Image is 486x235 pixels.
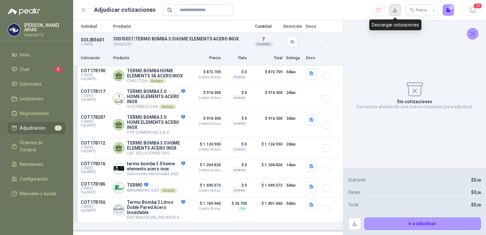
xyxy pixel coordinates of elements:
p: $ 0 [225,182,247,189]
p: Cotización [81,55,109,61]
span: ,00 [476,178,481,182]
p: $ 0 [225,161,247,169]
a: Licitaciones [8,93,66,105]
p: $ 1.124.550 [251,140,282,156]
span: Exp: [DATE] [81,190,109,194]
span: 0 [474,202,481,207]
p: Comienza añadiendo una nueva cotización para adjudicar [357,104,473,109]
h1: Adjudicar cotizaciones [94,5,156,14]
p: Subtotal [348,176,365,183]
img: Company Logo [114,163,124,174]
div: Descargar cotizaciones [369,19,421,30]
p: $ 0 [225,89,247,96]
p: PYP COMERCIAL S.A.S [127,130,185,135]
img: Company Logo [114,204,124,215]
span: Inicio [20,51,30,58]
button: 20 [467,4,478,16]
span: Exp: [DATE] [81,170,109,174]
p: Producto [113,55,185,61]
p: Docs [306,55,319,61]
span: C: [DATE] [81,94,109,98]
span: Órdenes de Compra [20,139,59,153]
div: Directo [160,188,177,193]
p: Producto [113,24,244,28]
p: 10002251 [113,41,244,47]
a: Adjudicación1 [8,122,66,134]
p: $ 0 [225,68,247,76]
p: COT178112 [81,140,109,146]
span: ,00 [476,191,481,195]
span: 7 [262,37,265,42]
p: $ 1.204.826 [189,161,221,172]
p: IMPORHPAC SAS [127,188,177,193]
p: Caracol TV [24,33,66,37]
p: COT178156 [81,200,109,205]
span: Crédito 30 días [189,96,221,100]
div: Unidades [254,42,273,47]
div: Directo [170,130,187,135]
p: Solicitud [81,24,109,28]
div: Incluido [232,147,247,152]
span: C: [DATE] [81,187,109,190]
p: $ 1.765.960 [189,200,221,210]
p: $ 1.801.660 [251,200,282,220]
button: 0 [443,4,454,16]
span: Licitaciones [20,95,43,102]
p: $ 1.695.572 [189,182,221,192]
span: 0 [474,190,481,195]
p: COT178190 [81,68,109,73]
p: TERMO BOMBA 3.0 HOME ELEMENTS ACERO INOX [127,115,185,130]
div: Directo [149,78,165,83]
p: $ [471,201,481,208]
span: C: [DATE] [81,73,109,77]
p: 2 días [286,89,302,96]
div: Directo [171,151,188,156]
span: 0 [474,177,481,182]
span: C: [DATE] [81,146,109,149]
span: 20 [473,3,482,9]
span: Crédito 45 días [189,189,221,192]
div: Incluido [232,188,247,193]
p: C: [DATE] [81,42,109,46]
p: $ 916.300 [251,89,282,109]
span: C: [DATE] [81,166,109,170]
span: Solicitudes [20,81,42,88]
span: Configuración [20,175,48,182]
p: 2 días [286,140,302,148]
p: 30015037 | TERMO BOMBA 3.0 HOME ELEMENTS ACERO INOX [113,36,244,41]
img: Company Logo [8,24,20,36]
p: [PERSON_NAME] ARIAS [24,23,66,32]
span: Crédito 30 días [189,148,221,151]
p: $ 35.700 [225,200,247,207]
p: Entrega [286,55,302,61]
a: Remisiones [8,158,66,170]
span: Manuales y ayuda [20,190,56,197]
span: Adjudicación [20,125,45,132]
p: DISTRIALFA DEL PACIFICO S.A.S. [127,215,185,220]
a: Inicio [8,49,66,61]
p: $ 916.300 [189,115,221,125]
span: Crédito 30 días [189,207,221,210]
div: Incluido [232,75,247,80]
a: Chat3 [8,63,66,75]
span: Exp: [DATE] [81,149,109,153]
p: Flete [225,55,247,61]
p: 3 días [286,115,302,122]
p: Total [348,201,358,208]
p: TERMO BOMBA HOME ELEMENTS 3lt ACERO INOX [127,68,185,78]
span: Chat [20,66,29,73]
p: 5 días [286,68,302,76]
p: TERMO [127,182,177,188]
p: 1 días [286,161,302,169]
a: Órdenes de Compra [8,137,66,156]
p: $ 872.709 [251,68,282,83]
p: Dirección [283,24,302,28]
p: $ 916.300 [251,115,282,135]
div: Incluido [232,167,247,173]
p: COT178287 [81,115,109,120]
p: Termo Bomba 3 Litros Doble Pared Acero Inoxidable [127,200,185,215]
p: Soluciones Industriales D&D [127,171,185,176]
p: Docs [306,24,319,28]
p: Cantidad [247,24,279,28]
a: Solicitudes [8,78,66,90]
